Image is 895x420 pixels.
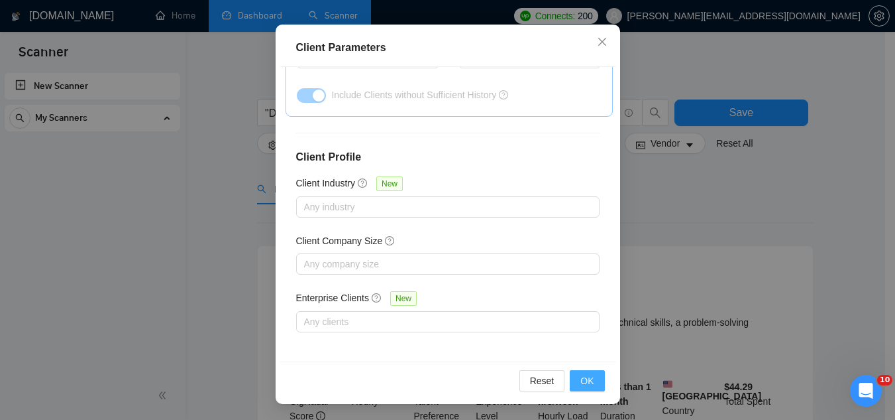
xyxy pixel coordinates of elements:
span: Include Clients without Sufficient History [331,90,496,100]
span: question-circle [385,236,395,246]
span: New [390,291,417,306]
h5: Enterprise Clients [296,291,370,305]
span: question-circle [372,293,382,303]
span: 10 [877,375,892,385]
span: question-circle [499,90,508,100]
h5: Client Industry [296,176,355,190]
h5: Client Company Size [296,234,383,248]
iframe: Intercom live chat [850,375,882,407]
h4: Client Profile [296,149,600,165]
span: question-circle [358,178,368,188]
span: OK [580,374,594,388]
button: Close [584,25,620,60]
button: OK [570,370,604,391]
span: close [597,36,607,47]
span: New [376,176,403,191]
span: Reset [530,374,554,388]
div: Client Parameters [296,40,600,56]
button: Reset [519,370,565,391]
